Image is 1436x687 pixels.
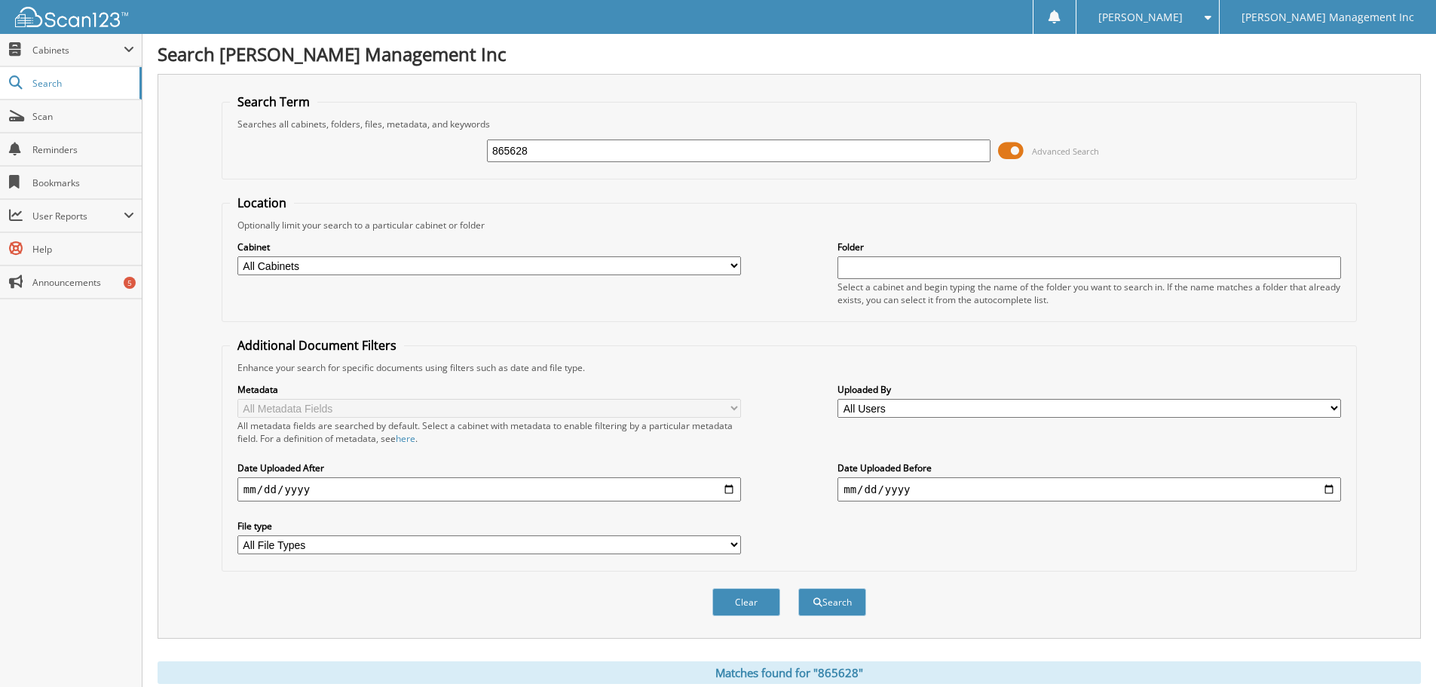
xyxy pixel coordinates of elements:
label: Uploaded By [837,383,1341,396]
div: 5 [124,277,136,289]
legend: Additional Document Filters [230,337,404,354]
span: [PERSON_NAME] Management Inc [1242,13,1414,22]
label: Folder [837,241,1341,253]
label: Cabinet [237,241,741,253]
span: Search [32,77,132,90]
span: Scan [32,110,134,123]
span: Advanced Search [1032,146,1099,157]
label: Date Uploaded After [237,462,741,474]
input: end [837,477,1341,501]
h1: Search [PERSON_NAME] Management Inc [158,41,1421,66]
span: Bookmarks [32,176,134,189]
span: Announcements [32,276,134,289]
label: Date Uploaded Before [837,462,1341,474]
span: User Reports [32,210,124,222]
label: File type [237,520,741,532]
div: Searches all cabinets, folders, files, metadata, and keywords [230,118,1349,130]
label: Metadata [237,383,741,396]
div: Optionally limit your search to a particular cabinet or folder [230,219,1349,232]
img: scan123-logo-white.svg [15,7,128,27]
legend: Location [230,195,294,211]
button: Clear [712,588,780,616]
span: Help [32,243,134,256]
span: Cabinets [32,44,124,57]
input: start [237,477,741,501]
span: [PERSON_NAME] [1098,13,1183,22]
button: Search [798,588,866,616]
div: Enhance your search for specific documents using filters such as date and file type. [230,361,1349,374]
legend: Search Term [230,94,317,110]
div: Matches found for "865628" [158,661,1421,684]
div: All metadata fields are searched by default. Select a cabinet with metadata to enable filtering b... [237,419,741,445]
div: Select a cabinet and begin typing the name of the folder you want to search in. If the name match... [837,281,1341,306]
a: here [396,432,415,445]
span: Reminders [32,143,134,156]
